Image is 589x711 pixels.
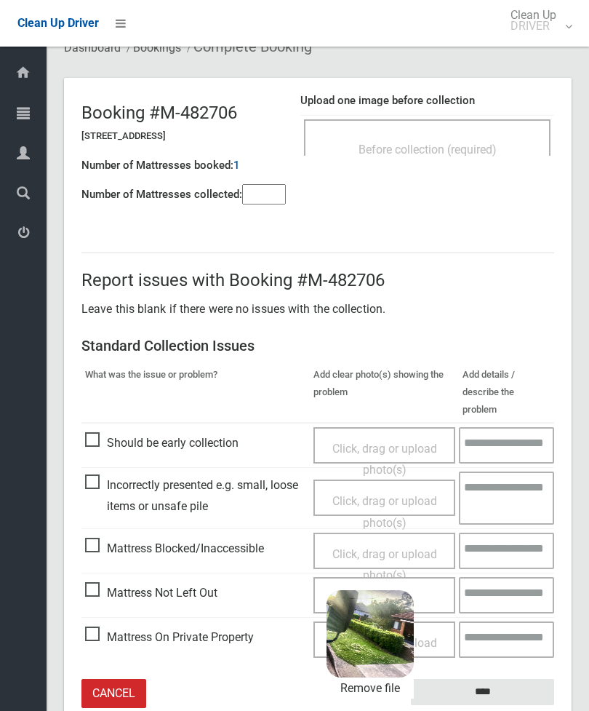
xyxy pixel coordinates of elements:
h4: Number of Mattresses collected: [81,188,242,201]
span: Mattress On Private Property [85,627,254,648]
span: Click, drag or upload photo(s) [332,442,437,477]
span: Incorrectly presented e.g. small, loose items or unsafe pile [85,474,306,517]
h4: 1 [233,159,240,172]
span: Clean Up Driver [17,16,99,30]
li: Complete Booking [183,33,312,60]
a: Bookings [133,41,181,55]
th: Add details / describe the problem [459,362,554,423]
span: Click, drag or upload photo(s) [332,547,437,583]
span: Click, drag or upload photo(s) [332,494,437,530]
span: Clean Up [503,9,571,31]
a: Remove file [326,678,414,699]
p: Leave this blank if there were no issues with the collection. [81,298,554,320]
span: Should be early collection [85,432,239,454]
span: Mattress Blocked/Inaccessible [85,538,264,560]
h4: Number of Mattresses booked: [81,159,233,172]
h3: Standard Collection Issues [81,338,554,354]
h4: Upload one image before collection [300,95,554,107]
th: What was the issue or problem? [81,362,310,423]
a: Clean Up Driver [17,12,99,34]
span: Before collection (required) [358,143,497,156]
a: Cancel [81,679,146,709]
th: Add clear photo(s) showing the problem [310,362,460,423]
h5: [STREET_ADDRESS] [81,131,286,141]
a: Dashboard [64,41,121,55]
small: DRIVER [510,20,556,31]
span: Mattress Not Left Out [85,582,217,604]
h2: Booking #M-482706 [81,103,286,122]
h2: Report issues with Booking #M-482706 [81,271,554,290]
